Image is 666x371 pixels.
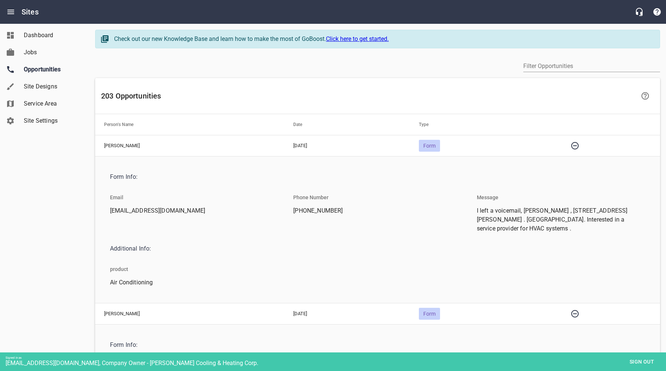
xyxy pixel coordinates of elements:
div: [EMAIL_ADDRESS][DOMAIN_NAME], Company Owner - [PERSON_NAME] Cooling & Heating Corp. [6,359,666,367]
td: [DATE] [284,303,410,324]
span: Dashboard [24,31,80,40]
li: Message [471,188,504,206]
span: Site Settings [24,116,80,125]
span: Additional Info: [110,244,639,253]
span: Form Info: [110,172,639,181]
span: Sign out [626,357,657,367]
a: Learn more about your Opportunities [636,87,654,105]
td: [PERSON_NAME] [95,135,284,156]
li: product [104,260,134,278]
span: Jobs [24,48,80,57]
td: [DATE] [284,135,410,156]
th: Type [410,114,557,135]
a: Click here to get started. [326,35,389,42]
li: Email [104,188,129,206]
button: Open drawer [2,3,20,21]
th: Date [284,114,410,135]
td: [PERSON_NAME] [95,303,284,324]
span: Service Area [24,99,80,108]
span: [PHONE_NUMBER] [293,206,456,215]
span: [EMAIL_ADDRESS][DOMAIN_NAME] [110,206,272,215]
h6: 203 Opportunities [101,90,635,102]
span: Form Info: [110,341,639,349]
div: Form [419,140,440,152]
button: Live Chat [630,3,648,21]
th: Person's Name [95,114,284,135]
li: Phone Number [287,188,334,206]
span: Site Designs [24,82,80,91]
span: Form [419,143,440,149]
span: Air Conditioning [110,278,272,287]
div: Signed in as [6,356,666,359]
div: Form [419,308,440,320]
span: I left a voicemail, [PERSON_NAME] , [STREET_ADDRESS][PERSON_NAME] . [GEOGRAPHIC_DATA]. Interested... [477,206,639,233]
span: Opportunities [24,65,80,74]
button: Support Portal [648,3,666,21]
input: Filter by author or content. [523,60,660,72]
span: Form [419,311,440,317]
div: Check out our new Knowledge Base and learn how to make the most of GoBoost. [114,35,652,43]
h6: Sites [22,6,39,18]
button: Sign out [623,355,660,369]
